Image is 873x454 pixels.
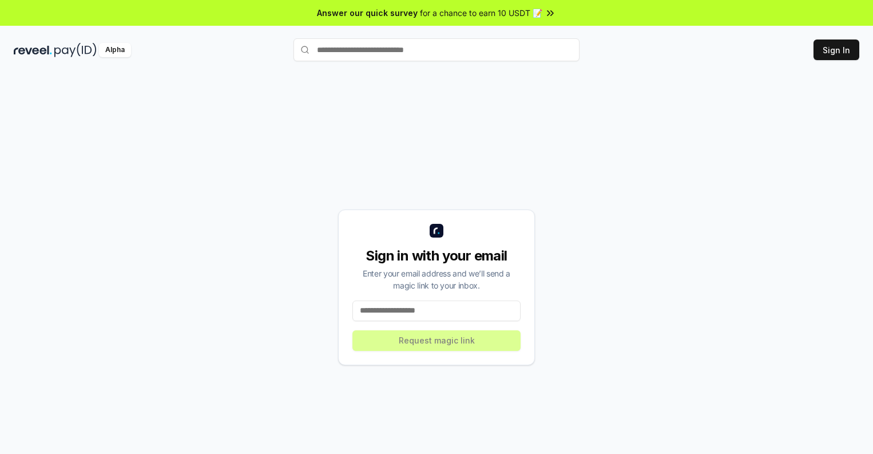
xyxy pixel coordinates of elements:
[430,224,443,238] img: logo_small
[14,43,52,57] img: reveel_dark
[317,7,418,19] span: Answer our quick survey
[99,43,131,57] div: Alpha
[814,40,859,60] button: Sign In
[352,247,521,265] div: Sign in with your email
[54,43,97,57] img: pay_id
[420,7,542,19] span: for a chance to earn 10 USDT 📝
[352,267,521,291] div: Enter your email address and we’ll send a magic link to your inbox.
